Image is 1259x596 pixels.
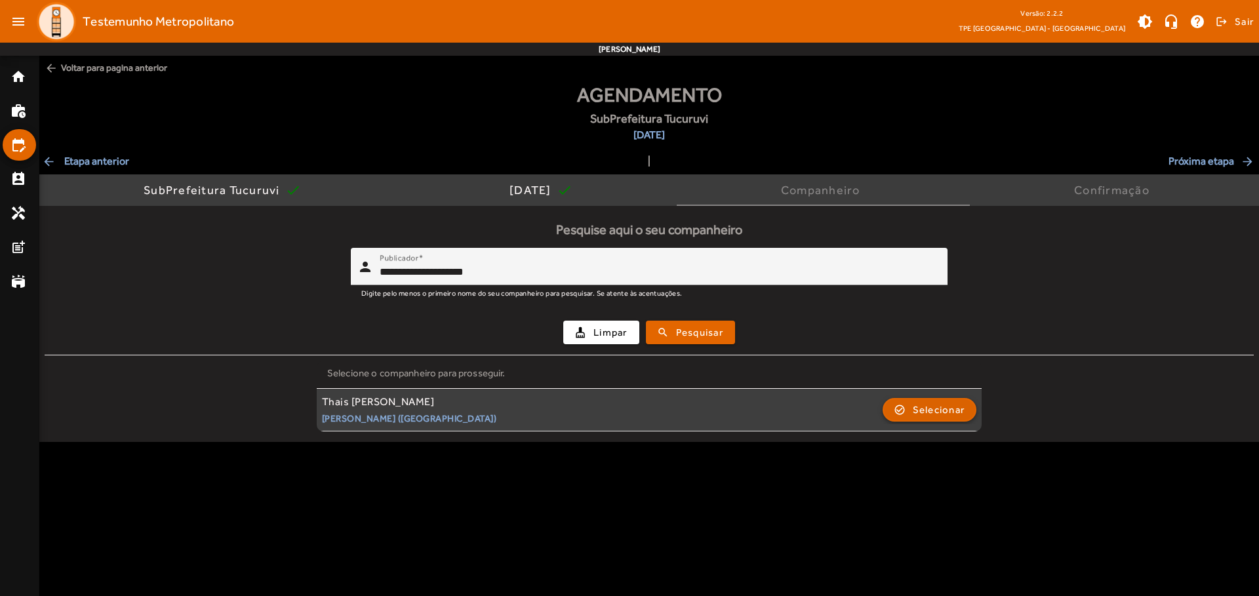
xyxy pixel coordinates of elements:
span: [DATE] [590,127,708,143]
mat-icon: edit_calendar [10,137,26,153]
span: Agendamento [577,80,722,109]
mat-icon: check [285,182,301,198]
mat-icon: person [357,259,373,275]
mat-icon: arrow_forward [1241,155,1256,168]
mat-icon: arrow_back [42,155,58,168]
mat-icon: home [10,69,26,85]
span: Etapa anterior [42,153,129,169]
img: Logo TPE [37,2,76,41]
mat-icon: menu [5,9,31,35]
span: Sair [1235,11,1254,32]
mat-icon: check [557,182,572,198]
mat-icon: arrow_back [45,62,58,75]
button: Sair [1214,12,1254,31]
h5: Pesquise aqui o seu companheiro [45,222,1254,237]
div: Thais [PERSON_NAME] [322,395,497,409]
small: [PERSON_NAME] ([GEOGRAPHIC_DATA]) [322,412,497,424]
span: Selecionar [913,402,965,418]
span: Próxima etapa [1169,153,1256,169]
mat-icon: stadium [10,273,26,289]
div: [DATE] [510,184,557,197]
span: Testemunho Metropolitano [83,11,234,32]
span: Pesquisar [676,325,723,340]
span: TPE [GEOGRAPHIC_DATA] - [GEOGRAPHIC_DATA] [959,22,1125,35]
div: Versão: 2.2.2 [959,5,1125,22]
a: Testemunho Metropolitano [31,2,234,41]
button: Pesquisar [646,321,735,344]
div: SubPrefeitura Tucuruvi [144,184,285,197]
mat-icon: work_history [10,103,26,119]
div: Selecione o companheiro para prosseguir. [327,366,971,380]
span: Voltar para pagina anterior [39,56,1259,80]
span: SubPrefeitura Tucuruvi [590,109,708,127]
div: Confirmação [1074,184,1155,197]
mat-icon: perm_contact_calendar [10,171,26,187]
mat-label: Publicador [380,253,418,262]
button: Selecionar [883,398,977,422]
mat-icon: post_add [10,239,26,255]
button: Limpar [563,321,639,344]
mat-icon: handyman [10,205,26,221]
mat-hint: Digite pelo menos o primeiro nome do seu companheiro para pesquisar. Se atente às acentuações. [361,285,683,300]
span: Limpar [593,325,628,340]
span: | [648,153,650,169]
div: Companheiro [781,184,866,197]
